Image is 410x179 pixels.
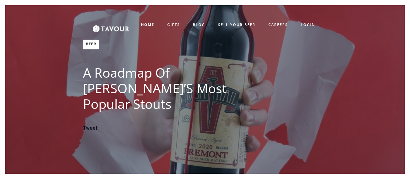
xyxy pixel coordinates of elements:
[141,22,154,27] strong: HOME
[83,125,98,132] a: Tweet
[294,19,322,30] a: LOGIN
[135,19,161,30] a: HOME
[83,40,99,49] a: Beer
[212,19,262,30] a: SELL YOUR BEER
[83,65,268,112] h1: A Roadmap of [PERSON_NAME]’s Most Popular Stouts
[186,19,212,30] a: BLOG
[161,19,186,30] a: GIFTS
[262,19,294,30] a: CAREERS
